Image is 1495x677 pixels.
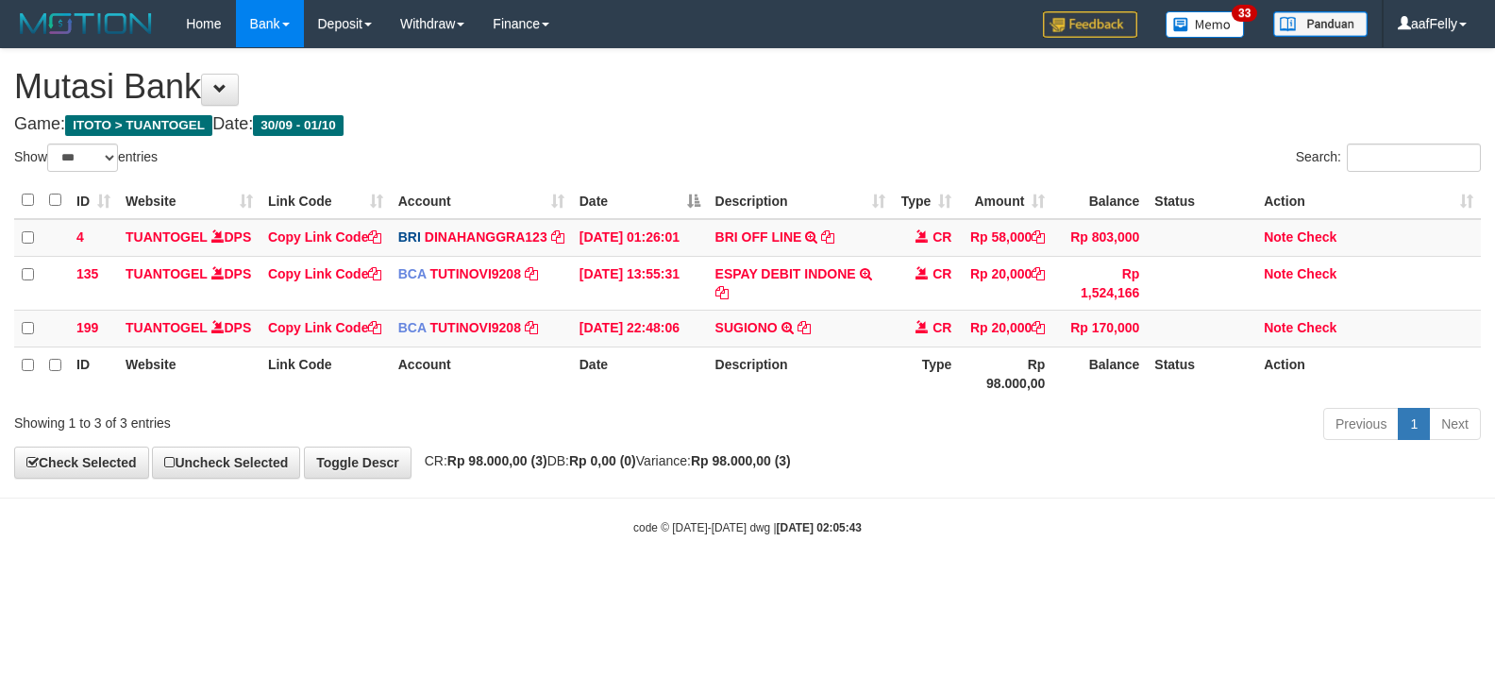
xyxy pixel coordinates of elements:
th: Action [1256,347,1481,400]
strong: Rp 98.000,00 (3) [447,453,547,468]
strong: Rp 0,00 (0) [569,453,636,468]
th: Action: activate to sort column ascending [1256,182,1481,219]
td: [DATE] 13:55:31 [572,256,708,310]
a: Copy Rp 58,000 to clipboard [1032,229,1045,245]
th: ID [69,347,118,400]
a: Note [1264,229,1293,245]
th: ID: activate to sort column ascending [69,182,118,219]
span: 199 [76,320,98,335]
td: Rp 20,000 [959,256,1052,310]
th: Link Code: activate to sort column ascending [260,182,391,219]
td: [DATE] 22:48:06 [572,310,708,347]
th: Balance [1052,182,1147,219]
span: 30/09 - 01/10 [253,115,344,136]
a: Check [1297,229,1336,245]
td: Rp 1,524,166 [1052,256,1147,310]
label: Search: [1296,144,1481,172]
strong: Rp 98.000,00 (3) [691,453,791,468]
a: Previous [1323,408,1399,440]
a: Check [1297,320,1336,335]
span: CR [932,320,951,335]
img: Feedback.jpg [1043,11,1137,38]
th: Link Code [260,347,391,400]
label: Show entries [14,144,158,172]
a: TUANTOGEL [126,320,208,335]
td: [DATE] 01:26:01 [572,219,708,257]
td: Rp 58,000 [959,219,1052,257]
span: ITOTO > TUANTOGEL [65,115,212,136]
a: BRI OFF LINE [715,229,802,245]
a: Copy Rp 20,000 to clipboard [1032,320,1045,335]
img: Button%20Memo.svg [1166,11,1245,38]
span: BRI [398,229,421,245]
input: Search: [1347,144,1481,172]
a: Copy TUTINOVI9208 to clipboard [525,320,538,335]
span: BCA [398,320,427,335]
td: Rp 170,000 [1052,310,1147,347]
th: Description [708,347,894,400]
a: Copy SUGIONO to clipboard [798,320,811,335]
th: Account [391,347,572,400]
a: Check [1297,266,1336,281]
span: BCA [398,266,427,281]
a: Note [1264,320,1293,335]
span: CR: DB: Variance: [415,453,791,468]
a: TUANTOGEL [126,266,208,281]
td: DPS [118,219,260,257]
h1: Mutasi Bank [14,68,1481,106]
a: SUGIONO [715,320,778,335]
a: Uncheck Selected [152,447,300,479]
div: Showing 1 to 3 of 3 entries [14,406,609,432]
th: Balance [1052,347,1147,400]
td: DPS [118,256,260,310]
a: Copy ESPAY DEBIT INDONE to clipboard [715,285,729,300]
a: Copy TUTINOVI9208 to clipboard [525,266,538,281]
th: Status [1147,347,1256,400]
td: Rp 803,000 [1052,219,1147,257]
th: Status [1147,182,1256,219]
a: TUTINOVI9208 [429,266,520,281]
th: Date: activate to sort column descending [572,182,708,219]
th: Website [118,347,260,400]
strong: [DATE] 02:05:43 [777,521,862,534]
select: Showentries [47,144,118,172]
a: Next [1429,408,1481,440]
a: Copy Link Code [268,320,382,335]
a: Note [1264,266,1293,281]
a: Check Selected [14,447,149,479]
span: CR [932,266,951,281]
td: DPS [118,310,260,347]
span: 33 [1232,5,1257,22]
span: CR [932,229,951,245]
th: Account: activate to sort column ascending [391,182,572,219]
a: Copy BRI OFF LINE to clipboard [821,229,834,245]
a: Copy Link Code [268,266,382,281]
img: MOTION_logo.png [14,9,158,38]
th: Amount: activate to sort column ascending [959,182,1052,219]
th: Type: activate to sort column ascending [893,182,959,219]
h4: Game: Date: [14,115,1481,134]
span: 4 [76,229,84,245]
img: panduan.png [1273,11,1368,37]
th: Website: activate to sort column ascending [118,182,260,219]
th: Description: activate to sort column ascending [708,182,894,219]
a: TUTINOVI9208 [429,320,520,335]
a: Toggle Descr [304,447,412,479]
a: DINAHANGGRA123 [425,229,547,245]
span: 135 [76,266,98,281]
small: code © [DATE]-[DATE] dwg | [633,521,862,534]
th: Date [572,347,708,400]
a: TUANTOGEL [126,229,208,245]
a: Copy Link Code [268,229,382,245]
a: Copy DINAHANGGRA123 to clipboard [551,229,564,245]
th: Rp 98.000,00 [959,347,1052,400]
a: 1 [1398,408,1430,440]
a: Copy Rp 20,000 to clipboard [1032,266,1045,281]
td: Rp 20,000 [959,310,1052,347]
th: Type [893,347,959,400]
a: ESPAY DEBIT INDONE [715,266,856,281]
